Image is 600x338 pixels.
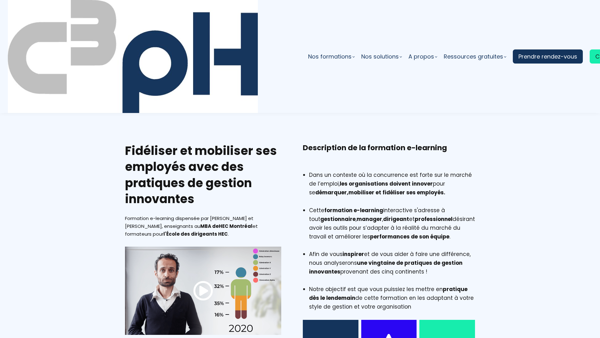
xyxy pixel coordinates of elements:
li: Afin de vous et de vous aider à faire une différence, nous analyserons provenant des cinq contine... [309,250,475,285]
b: une vingtaine de pratiques de gestion innovantes [309,259,462,275]
div: Formation e-learning dispensée par [PERSON_NAME] et [PERSON_NAME], enseignants au et formateurs p... [125,215,281,238]
b: formation e-learning [324,207,383,214]
strong: H [219,223,222,229]
li: Dans un contexte où la concurrence est forte sur le marché de l’emploi, pour se [309,171,475,206]
b: dirigeant [383,215,409,223]
b: manager [357,215,382,223]
li: Notre objectif est que vous puissiez les mettre en de cette formation en les adaptant à votre sty... [309,285,475,311]
h3: Description de la formation e-learning [303,143,475,163]
strong: MBA de [200,223,219,229]
b: professionnel [415,215,452,223]
strong: . [444,189,445,196]
b: les organisations doivent innover [340,180,433,187]
b: gestionnaire [320,215,356,223]
h2: Fidéliser et mobiliser ses employés avec des pratiques de gestion innovantes [125,143,281,207]
span: Ressources gratuites [444,52,503,61]
b: EC Montréal [219,223,252,229]
a: Prendre rendez-vous [513,49,583,64]
span: Nos solutions [361,52,399,61]
span: Prendre rendez-vous [518,52,577,61]
span: Nos formations [308,52,352,61]
span: A propos [408,52,434,61]
b: inspirer [342,250,364,258]
li: Cette interactive s'adresse à tout , , et désirant avoir les outils pour s’adapter à la réalité d... [309,206,475,250]
strong: mobiliser et fidéliser ses employés [348,189,444,196]
b: performances de son équipe [370,233,449,240]
b: l'École des dirigeants HEC [163,231,228,237]
b: démarquer, [315,189,444,196]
